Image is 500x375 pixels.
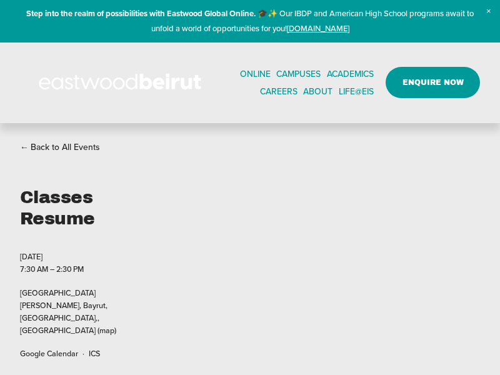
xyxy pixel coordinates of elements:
[20,299,107,323] span: Bayrut, [GEOGRAPHIC_DATA],
[339,84,374,99] span: LIFE@EIS
[303,82,332,100] a: folder dropdown
[240,65,271,82] a: ONLINE
[20,324,96,336] span: [GEOGRAPHIC_DATA]
[20,251,42,262] time: [DATE]
[260,82,297,100] a: CAREERS
[303,84,332,99] span: ABOUT
[386,67,480,98] a: ENQUIRE NOW
[287,22,349,34] a: [DOMAIN_NAME]
[327,66,374,82] span: ACADEMICS
[276,66,321,82] span: CAMPUSES
[89,347,100,359] a: ICS
[20,139,100,155] a: Back to All Events
[56,263,84,274] time: 2:30 PM
[20,263,48,274] time: 7:30 AM
[20,286,158,299] span: [GEOGRAPHIC_DATA]
[20,187,158,229] h1: Classes Resume
[276,65,321,82] a: folder dropdown
[20,347,78,359] a: Google Calendar
[327,65,374,82] a: folder dropdown
[97,324,116,336] a: (map)
[20,299,83,311] span: [PERSON_NAME]
[339,82,374,100] a: folder dropdown
[20,51,224,114] img: EastwoodIS Global Site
